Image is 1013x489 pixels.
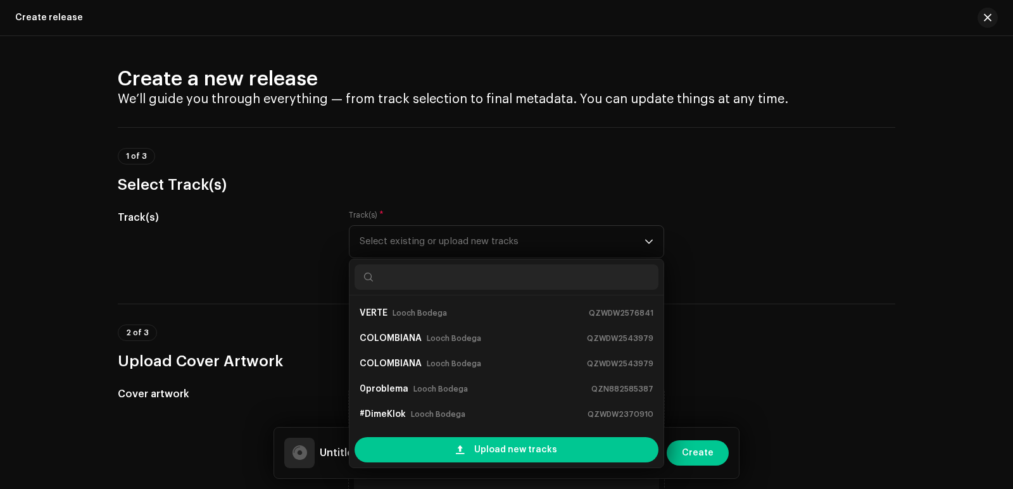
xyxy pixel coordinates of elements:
[682,440,714,466] span: Create
[349,210,384,220] label: Track(s)
[360,303,387,323] strong: VERTE
[645,226,653,257] div: dropdown trigger
[589,307,653,319] small: QZWDW2576841
[118,351,895,371] h3: Upload Cover Artwork
[118,387,329,402] h5: Cover artwork
[355,402,658,427] li: #DimeKlok
[587,332,653,345] small: QZWDW2543979
[588,408,653,421] small: QZWDW2370910
[667,440,729,466] button: Create
[320,445,360,461] h5: Untitled
[118,175,895,195] h3: Select Track(s)
[360,404,406,424] strong: #DimeKlok
[118,92,895,107] h4: We’ll guide you through everything — from track selection to final metadata. You can update thing...
[118,66,895,92] h2: Create a new release
[413,383,468,395] small: Looch Bodega
[427,357,481,370] small: Looch Bodega
[118,210,329,225] h5: Track(s)
[360,379,408,399] strong: 0problema
[355,376,658,402] li: 0problema
[427,332,481,345] small: Looch Bodega
[474,437,557,462] span: Upload new tracks
[411,408,465,421] small: Looch Bodega
[355,300,658,326] li: VERTE
[591,383,653,395] small: QZN882585387
[349,295,664,432] ul: Option List
[393,307,447,319] small: Looch Bodega
[587,357,653,370] small: QZWDW2543979
[360,354,422,374] strong: COLOMBIANA
[355,351,658,376] li: COLOMBIANA
[360,328,422,349] strong: COLOMBIANA
[355,326,658,351] li: COLOMBIANA
[360,226,645,257] span: Select existing or upload new tracks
